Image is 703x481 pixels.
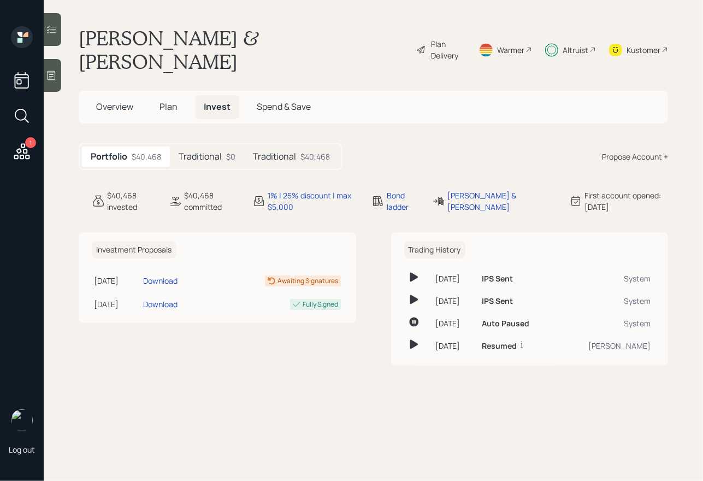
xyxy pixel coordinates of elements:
[143,275,178,286] div: Download
[560,318,651,329] div: System
[204,101,231,113] span: Invest
[387,190,419,213] div: Bond ladder
[303,300,339,309] div: Fully Signed
[268,190,358,213] div: 1% | 25% discount | max $5,000
[482,297,513,306] h6: IPS Sent
[436,295,474,307] div: [DATE]
[9,444,35,455] div: Log out
[497,44,524,56] div: Warmer
[563,44,588,56] div: Altruist
[226,151,235,162] div: $0
[91,151,127,162] h5: Portfolio
[584,190,668,213] div: First account opened: [DATE]
[482,342,517,351] h6: Resumed
[11,409,33,431] img: hunter_neumayer.jpg
[404,241,465,259] h6: Trading History
[560,340,651,351] div: [PERSON_NAME]
[602,151,668,162] div: Propose Account +
[482,319,530,329] h6: Auto Paused
[560,273,651,284] div: System
[79,26,407,73] h1: [PERSON_NAME] & [PERSON_NAME]
[431,38,465,61] div: Plan Delivery
[560,295,651,307] div: System
[92,241,176,259] h6: Investment Proposals
[627,44,660,56] div: Kustomer
[436,273,474,284] div: [DATE]
[482,274,513,284] h6: IPS Sent
[179,151,222,162] h5: Traditional
[447,190,556,213] div: [PERSON_NAME] & [PERSON_NAME]
[436,340,474,351] div: [DATE]
[107,190,156,213] div: $40,468 invested
[94,298,139,310] div: [DATE]
[436,318,474,329] div: [DATE]
[300,151,330,162] div: $40,468
[278,276,339,286] div: Awaiting Signatures
[159,101,178,113] span: Plan
[96,101,133,113] span: Overview
[257,101,311,113] span: Spend & Save
[253,151,296,162] h5: Traditional
[94,275,139,286] div: [DATE]
[184,190,239,213] div: $40,468 committed
[143,298,178,310] div: Download
[25,137,36,148] div: 1
[132,151,161,162] div: $40,468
